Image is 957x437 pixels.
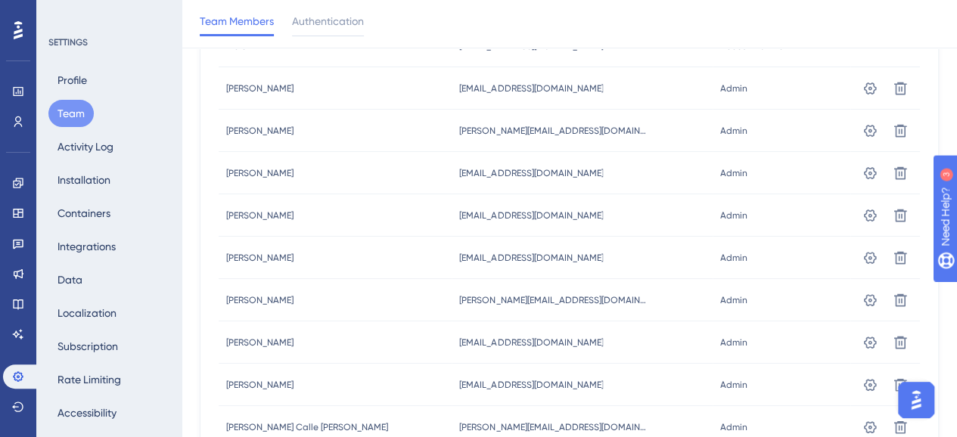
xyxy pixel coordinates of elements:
[720,125,747,137] span: Admin
[292,12,364,30] span: Authentication
[48,200,120,227] button: Containers
[459,82,603,95] span: [EMAIL_ADDRESS][DOMAIN_NAME]
[48,67,96,94] button: Profile
[48,299,126,327] button: Localization
[459,336,603,349] span: [EMAIL_ADDRESS][DOMAIN_NAME]
[459,252,603,264] span: [EMAIL_ADDRESS][DOMAIN_NAME]
[48,366,130,393] button: Rate Limiting
[226,82,294,95] span: [PERSON_NAME]
[48,133,123,160] button: Activity Log
[720,294,747,306] span: Admin
[720,252,747,264] span: Admin
[720,336,747,349] span: Admin
[459,209,603,222] span: [EMAIL_ADDRESS][DOMAIN_NAME]
[105,8,110,20] div: 3
[48,266,92,293] button: Data
[720,209,747,222] span: Admin
[226,252,294,264] span: [PERSON_NAME]
[48,333,127,360] button: Subscription
[226,421,388,433] span: [PERSON_NAME] Calle [PERSON_NAME]
[459,125,648,137] span: [PERSON_NAME][EMAIL_ADDRESS][DOMAIN_NAME]
[226,125,294,137] span: [PERSON_NAME]
[226,167,294,179] span: [PERSON_NAME]
[226,294,294,306] span: [PERSON_NAME]
[48,166,120,194] button: Installation
[720,379,747,391] span: Admin
[720,421,747,433] span: Admin
[48,36,171,48] div: SETTINGS
[459,421,648,433] span: [PERSON_NAME][EMAIL_ADDRESS][DOMAIN_NAME]
[200,12,274,30] span: Team Members
[48,399,126,426] button: Accessibility
[226,336,294,349] span: [PERSON_NAME]
[893,377,939,423] iframe: UserGuiding AI Assistant Launcher
[720,167,747,179] span: Admin
[36,4,95,22] span: Need Help?
[48,233,125,260] button: Integrations
[226,209,294,222] span: [PERSON_NAME]
[720,82,747,95] span: Admin
[459,294,648,306] span: [PERSON_NAME][EMAIL_ADDRESS][DOMAIN_NAME]
[459,167,603,179] span: [EMAIL_ADDRESS][DOMAIN_NAME]
[459,379,603,391] span: [EMAIL_ADDRESS][DOMAIN_NAME]
[48,100,94,127] button: Team
[226,379,294,391] span: [PERSON_NAME]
